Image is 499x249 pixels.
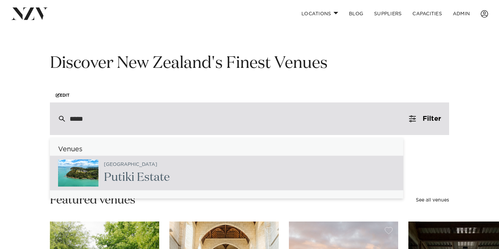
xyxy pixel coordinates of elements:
a: SUPPLIERS [369,6,407,21]
img: y0uGMifOo1CJ2WQArJBgQpyc9MIgg7yMFOEaS2hx.jpg [58,159,98,187]
span: Putik [104,172,131,183]
a: Capacities [407,6,447,21]
small: [GEOGRAPHIC_DATA] [104,162,157,167]
h2: i Estate [104,170,170,185]
a: Edit [50,88,75,102]
button: Filter [401,102,449,135]
h6: Venues [50,146,403,153]
h2: Featured venues [50,193,135,208]
a: BLOG [344,6,369,21]
span: Filter [423,115,441,122]
h1: Discover New Zealand's Finest Venues [50,53,449,74]
img: nzv-logo.png [11,7,48,20]
a: Locations [296,6,344,21]
a: ADMIN [447,6,475,21]
a: See all venues [416,198,449,203]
